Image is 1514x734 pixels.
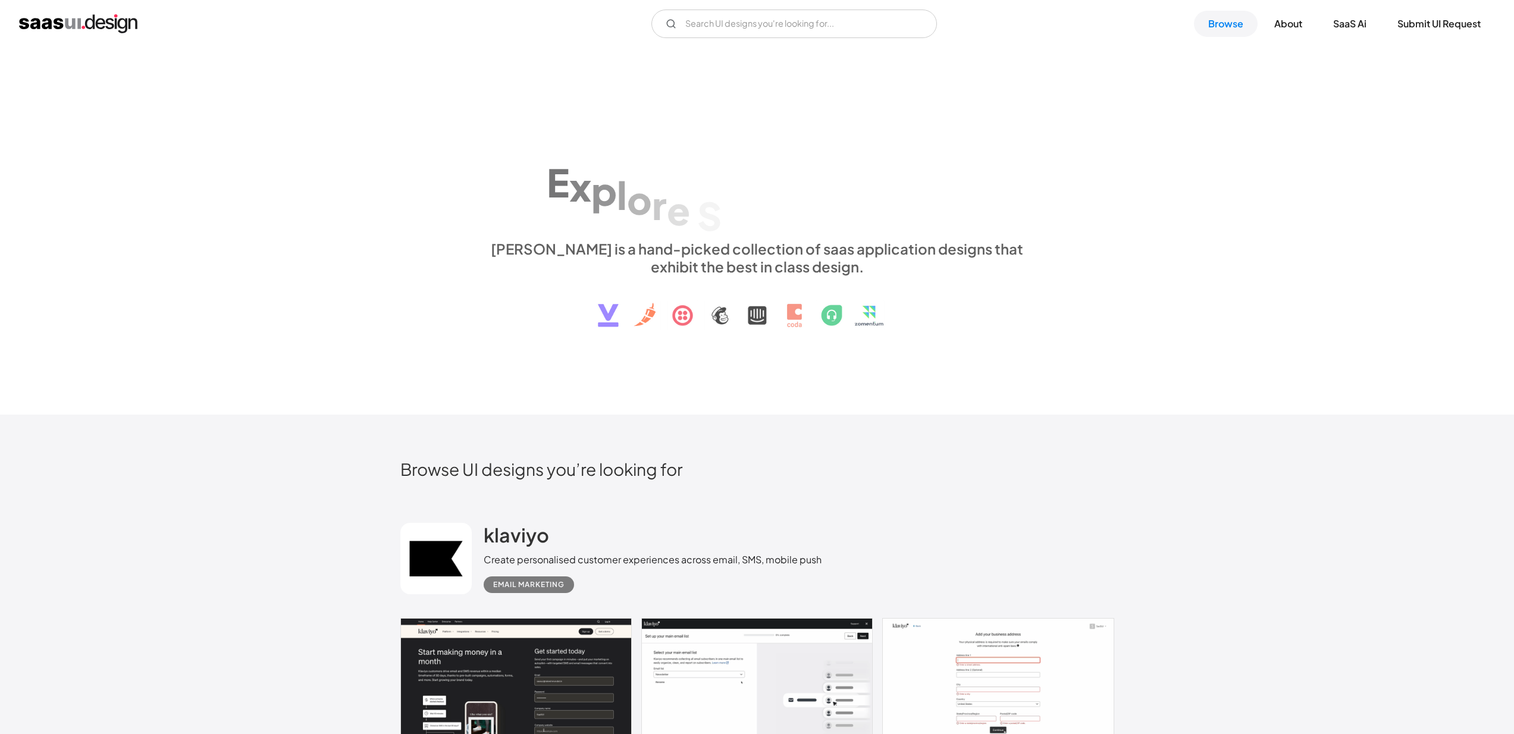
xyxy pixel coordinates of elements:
form: Email Form [651,10,937,38]
a: klaviyo [484,523,549,553]
div: e [667,187,690,233]
a: About [1260,11,1316,37]
div: x [569,164,591,209]
a: SaaS Ai [1319,11,1381,37]
div: S [697,193,722,239]
div: E [547,159,569,205]
h2: Browse UI designs you’re looking for [400,459,1114,479]
a: Browse [1194,11,1258,37]
div: o [627,177,652,222]
div: Email Marketing [493,578,565,592]
input: Search UI designs you're looking for... [651,10,937,38]
div: Create personalised customer experiences across email, SMS, mobile push [484,553,822,567]
div: l [617,172,627,218]
h2: klaviyo [484,523,549,547]
div: [PERSON_NAME] is a hand-picked collection of saas application designs that exhibit the best in cl... [484,240,1031,275]
h1: Explore SaaS UI design patterns & interactions. [484,136,1031,228]
img: text, icon, saas logo [577,275,938,337]
a: home [19,14,137,33]
a: Submit UI Request [1383,11,1495,37]
div: p [591,168,617,214]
